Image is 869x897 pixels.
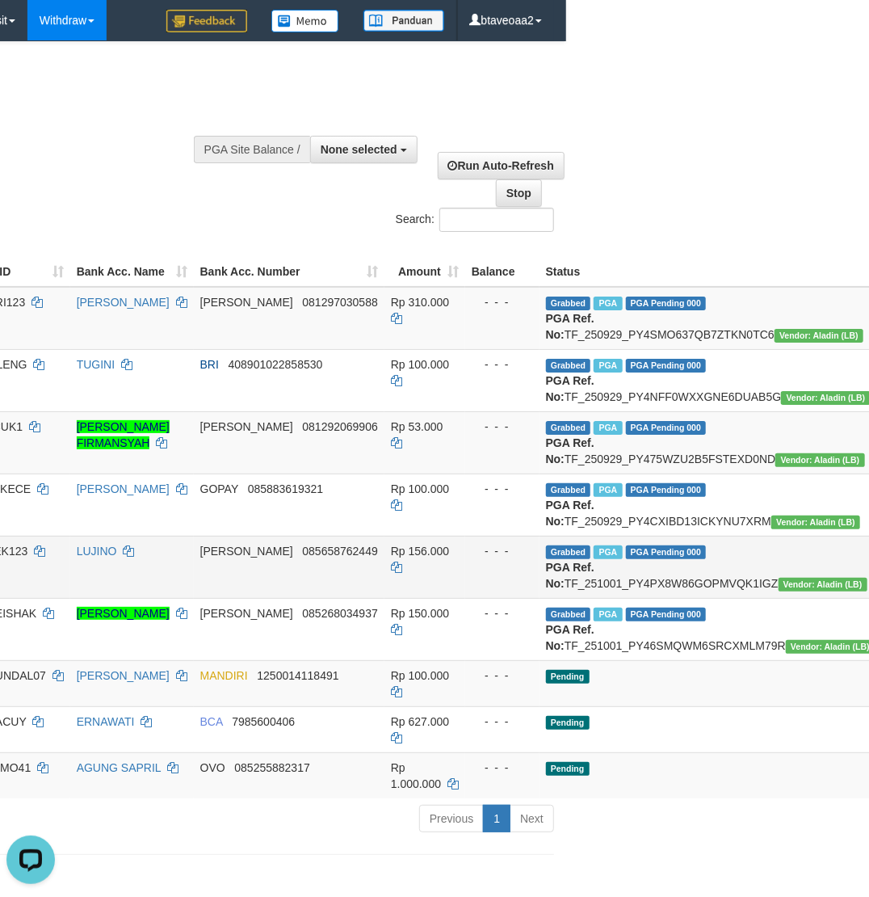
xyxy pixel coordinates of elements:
b: PGA Ref. No: [546,623,594,652]
span: [PERSON_NAME] [200,420,293,433]
span: Rp 100.000 [391,669,449,682]
button: None selected [310,136,418,163]
span: Grabbed [546,483,591,497]
label: Search: [396,208,554,232]
div: - - - [472,760,533,776]
span: Marked by btaveoaa1 [594,545,622,559]
a: [PERSON_NAME] [77,607,170,620]
span: Rp 53.000 [391,420,443,433]
b: PGA Ref. No: [546,499,594,528]
span: Rp 100.000 [391,358,449,371]
div: - - - [472,481,533,497]
span: Grabbed [546,545,591,559]
span: Rp 310.000 [391,296,449,309]
b: PGA Ref. No: [546,436,594,465]
b: PGA Ref. No: [546,374,594,403]
span: Copy 7985600406 to clipboard [232,715,295,728]
div: - - - [472,667,533,684]
span: Grabbed [546,421,591,435]
div: - - - [472,294,533,310]
span: PGA Pending [626,608,707,621]
img: panduan.png [363,10,444,32]
div: - - - [472,419,533,435]
span: Marked by btaveoaa1 [594,421,622,435]
div: - - - [472,543,533,559]
th: Balance [465,241,539,287]
span: Marked by btaveoaa1 [594,297,622,310]
span: GOPAY [200,482,238,495]
a: Run Auto-Refresh [438,152,565,179]
span: Grabbed [546,608,591,621]
th: Amount: activate to sort column ascending [384,241,465,287]
span: Copy 085883619321 to clipboard [248,482,323,495]
span: Rp 1.000.000 [391,761,441,790]
span: Rp 100.000 [391,482,449,495]
span: Grabbed [546,359,591,373]
a: TUGINI [77,358,115,371]
span: [PERSON_NAME] [200,545,293,558]
span: OVO [200,761,225,774]
a: [PERSON_NAME] [77,296,170,309]
span: Rp 150.000 [391,607,449,620]
span: Marked by btaveoaa1 [594,359,622,373]
img: Button%20Memo.svg [271,10,339,32]
a: Previous [419,805,484,832]
span: Pending [546,762,590,776]
a: Stop [496,179,542,207]
span: BCA [200,715,223,728]
button: Open LiveChat chat widget [6,6,55,55]
span: Rp 627.000 [391,715,449,728]
span: MANDIRI [200,669,248,682]
span: Copy 408901022858530 to clipboard [229,358,323,371]
span: Vendor URL: https://dashboard.q2checkout.com/secure [779,578,867,592]
div: - - - [472,356,533,373]
input: Search: [439,208,554,232]
th: Bank Acc. Name: activate to sort column ascending [70,241,194,287]
span: Vendor URL: https://dashboard.q2checkout.com/secure [771,516,860,529]
span: Copy 085268034937 to clipboard [302,607,377,620]
span: Rp 156.000 [391,545,449,558]
span: PGA Pending [626,297,707,310]
b: PGA Ref. No: [546,312,594,341]
span: Copy 081292069906 to clipboard [302,420,377,433]
span: PGA Pending [626,359,707,373]
th: Bank Acc. Number: activate to sort column ascending [194,241,384,287]
span: Grabbed [546,297,591,310]
span: Copy 085255882317 to clipboard [234,761,309,774]
span: Copy 085658762449 to clipboard [302,545,377,558]
span: None selected [321,143,397,156]
span: Copy 081297030588 to clipboard [302,296,377,309]
span: Vendor URL: https://dashboard.q2checkout.com/secure [775,329,863,343]
a: [PERSON_NAME] [77,669,170,682]
a: AGUNG SAPRIL [77,761,162,774]
a: LUJINO [77,545,117,558]
span: BRI [200,358,219,371]
span: [PERSON_NAME] [200,607,293,620]
span: PGA Pending [626,545,707,559]
img: Feedback.jpg [166,10,247,32]
a: [PERSON_NAME] [77,482,170,495]
span: PGA Pending [626,483,707,497]
span: [PERSON_NAME] [200,296,293,309]
span: Marked by btaveoaa1 [594,483,622,497]
span: Vendor URL: https://dashboard.q2checkout.com/secure [775,453,864,467]
span: PGA Pending [626,421,707,435]
span: Pending [546,716,590,730]
div: - - - [472,714,533,730]
span: Copy 1250014118491 to clipboard [257,669,338,682]
a: 1 [483,805,510,832]
b: PGA Ref. No: [546,561,594,590]
a: Next [510,805,554,832]
a: [PERSON_NAME] FIRMANSYAH [77,420,170,449]
div: PGA Site Balance / [194,136,310,163]
span: Marked by btaveoaa1 [594,608,622,621]
a: ERNAWATI [77,715,135,728]
div: - - - [472,605,533,621]
span: Pending [546,670,590,684]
